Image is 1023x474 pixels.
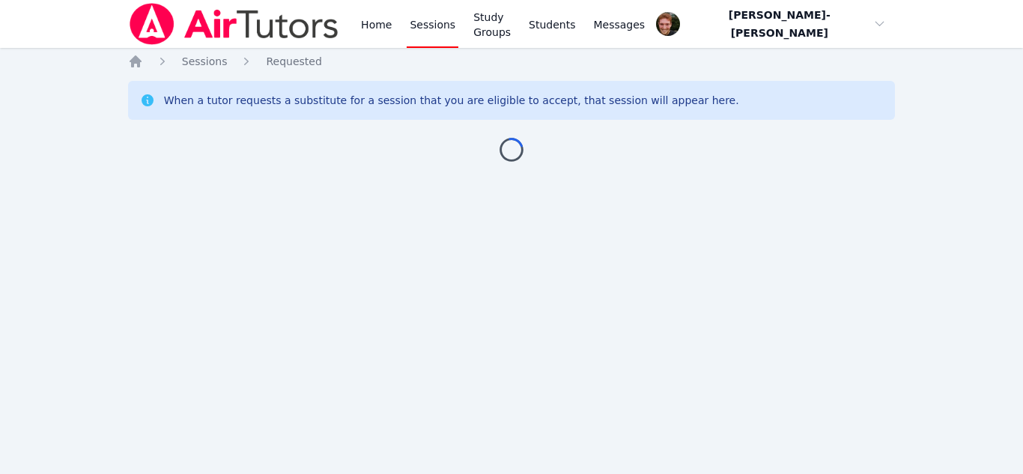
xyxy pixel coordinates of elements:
[182,55,228,67] span: Sessions
[182,54,228,69] a: Sessions
[128,54,896,69] nav: Breadcrumb
[164,93,739,108] div: When a tutor requests a substitute for a session that you are eligible to accept, that session wi...
[266,54,321,69] a: Requested
[594,17,646,32] span: Messages
[266,55,321,67] span: Requested
[128,3,340,45] img: Air Tutors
